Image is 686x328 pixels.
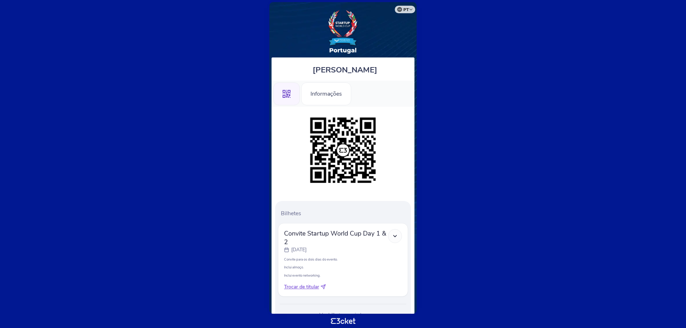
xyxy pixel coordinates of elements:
span: [PERSON_NAME] [313,65,377,75]
p: Inclui evento networking. [284,273,402,278]
img: Startup World Cup Portugal [327,9,359,54]
span: Trocar de titular [284,283,319,291]
a: Informações [301,89,351,97]
span: Convite Startup World Cup Day 1 & 2 [284,229,388,246]
p: Bilhetes [281,210,408,217]
p: Convite para os dois dias do evento. [284,257,402,262]
div: Informações [301,82,351,105]
p: [DATE] [291,246,307,253]
div: Ver bilhetes enviados [278,312,408,319]
p: Inclui almoço. [284,265,402,269]
img: 078c12ce180445e093500dd61fb0203a.png [307,114,379,187]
